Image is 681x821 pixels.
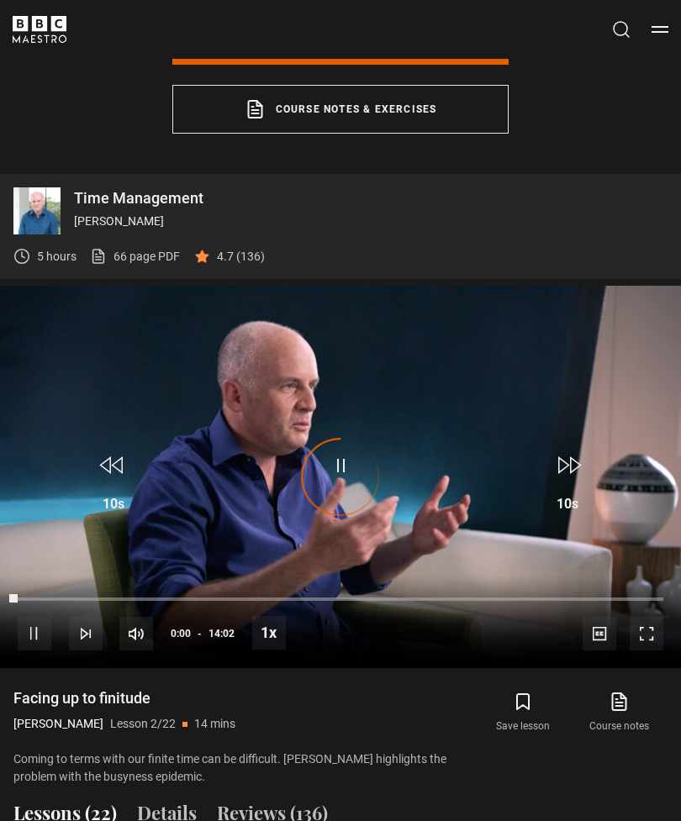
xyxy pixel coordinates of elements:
span: 0:00 [171,618,191,649]
button: Mute [119,617,153,650]
button: Pause [18,617,51,650]
button: Toggle navigation [652,21,668,38]
p: 14 mins [194,715,235,733]
p: 5 hours [37,248,77,266]
p: Lesson 2/22 [110,715,176,733]
p: 4.7 (136) [217,248,265,266]
button: Playback Rate [252,616,286,650]
p: Coming to terms with our finite time can be difficult. [PERSON_NAME] highlights the problem with ... [13,750,462,786]
p: [PERSON_NAME] [74,213,668,230]
button: Next Lesson [69,617,103,650]
a: Course notes & exercises [172,85,509,134]
button: Fullscreen [630,617,663,650]
span: 14:02 [209,618,235,649]
button: Captions [583,617,616,650]
p: Time Management [74,191,668,206]
svg: BBC Maestro [13,16,66,43]
a: Course notes [572,688,668,737]
button: Save lesson [475,688,571,737]
span: - [198,628,202,639]
a: 66 page PDF [90,248,180,266]
div: Progress Bar [18,597,663,601]
p: [PERSON_NAME] [13,715,103,733]
h1: Facing up to finitude [13,688,235,708]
